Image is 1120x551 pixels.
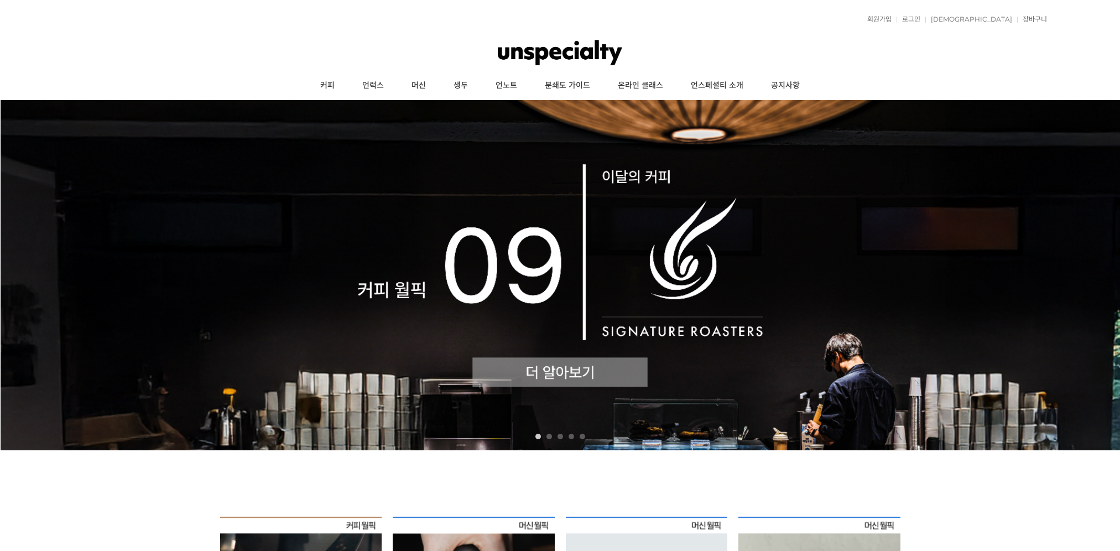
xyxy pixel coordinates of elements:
a: 언스페셜티 소개 [677,72,757,100]
a: 로그인 [897,16,920,23]
a: 장바구니 [1017,16,1047,23]
a: 언노트 [482,72,531,100]
a: 온라인 클래스 [604,72,677,100]
a: 5 [580,434,585,439]
a: 3 [558,434,563,439]
a: 생두 [440,72,482,100]
a: 언럭스 [348,72,398,100]
img: 언스페셜티 몰 [498,36,622,69]
a: [DEMOGRAPHIC_DATA] [925,16,1012,23]
a: 2 [546,434,552,439]
a: 분쇄도 가이드 [531,72,604,100]
a: 1 [535,434,541,439]
a: 4 [569,434,574,439]
a: 회원가입 [862,16,892,23]
a: 커피 [306,72,348,100]
a: 머신 [398,72,440,100]
a: 공지사항 [757,72,814,100]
